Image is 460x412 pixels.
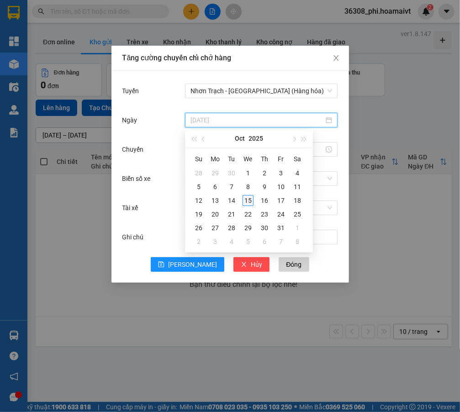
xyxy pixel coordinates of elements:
th: Mo [207,152,223,166]
td: 2025-10-24 [273,207,289,221]
button: Close [323,46,349,71]
th: Sa [289,152,306,166]
div: 12 [193,195,204,206]
td: 2025-10-26 [190,221,207,235]
td: 2025-10-05 [190,180,207,194]
td: 2025-10-20 [207,207,223,221]
td: 2025-10-21 [223,207,240,221]
div: 5 [243,236,254,247]
td: 2025-10-02 [256,166,273,180]
th: We [240,152,256,166]
div: 29 [243,222,254,233]
div: 28 [193,168,204,179]
div: Tăng cường chuyến chỉ chở hàng [122,53,338,63]
label: Biển số xe [122,175,155,182]
div: 30 [226,168,237,179]
button: save[PERSON_NAME] [151,257,224,272]
label: Ngày [122,116,142,124]
div: 8 [243,181,254,192]
span: save [158,261,164,269]
td: 2025-09-29 [207,166,223,180]
span: Đóng [286,259,301,269]
td: 2025-10-30 [256,221,273,235]
td: 2025-10-09 [256,180,273,194]
div: 17 [275,195,286,206]
div: 2 [259,168,270,179]
button: 2025 [249,129,263,148]
div: 4 [292,168,303,179]
td: 2025-10-31 [273,221,289,235]
td: 2025-10-27 [207,221,223,235]
td: 2025-10-10 [273,180,289,194]
td: 2025-10-06 [207,180,223,194]
td: 2025-11-04 [223,235,240,248]
td: 2025-10-11 [289,180,306,194]
div: 13 [210,195,221,206]
td: 2025-11-06 [256,235,273,248]
label: Tuyến [122,87,144,95]
div: 1 [292,222,303,233]
div: 11 [292,181,303,192]
div: 29 [210,168,221,179]
th: Su [190,152,207,166]
button: Đóng [279,257,309,272]
div: 3 [275,168,286,179]
td: 2025-10-17 [273,194,289,207]
th: Fr [273,152,289,166]
span: Nhơn Trạch - Vũng Tàu (Hàng hóa) [190,84,332,98]
input: Ngày [190,115,324,125]
td: 2025-11-03 [207,235,223,248]
div: 6 [259,236,270,247]
div: 6 [210,181,221,192]
td: 2025-10-15 [240,194,256,207]
div: 20 [210,209,221,220]
div: 24 [275,209,286,220]
td: 2025-10-03 [273,166,289,180]
div: 28 [226,222,237,233]
div: 2 [193,236,204,247]
td: 2025-11-01 [289,221,306,235]
span: Hủy [251,259,262,269]
div: 27 [210,222,221,233]
div: 15 [243,195,254,206]
td: 2025-10-12 [190,194,207,207]
th: Th [256,152,273,166]
td: 2025-10-16 [256,194,273,207]
td: 2025-10-08 [240,180,256,194]
label: Tài xế [122,204,143,211]
td: 2025-10-28 [223,221,240,235]
td: 2025-09-30 [223,166,240,180]
div: 30 [259,222,270,233]
span: close [241,261,247,269]
td: 2025-10-19 [190,207,207,221]
td: 2025-10-29 [240,221,256,235]
div: 23 [259,209,270,220]
td: 2025-09-28 [190,166,207,180]
div: 26 [193,222,204,233]
td: 2025-10-14 [223,194,240,207]
div: 19 [193,209,204,220]
td: 2025-10-23 [256,207,273,221]
td: 2025-10-18 [289,194,306,207]
td: 2025-11-02 [190,235,207,248]
div: 3 [210,236,221,247]
div: 4 [226,236,237,247]
div: 1 [243,168,254,179]
div: 14 [226,195,237,206]
div: 7 [226,181,237,192]
button: Oct [235,129,245,148]
div: 18 [292,195,303,206]
div: 10 [275,181,286,192]
td: 2025-10-25 [289,207,306,221]
div: 16 [259,195,270,206]
label: Ghi chú [122,233,148,241]
td: 2025-10-22 [240,207,256,221]
div: 5 [193,181,204,192]
th: Tu [223,152,240,166]
div: 31 [275,222,286,233]
span: [PERSON_NAME] [168,259,217,269]
div: 7 [275,236,286,247]
span: close [333,54,340,62]
button: closeHủy [233,257,270,272]
td: 2025-11-08 [289,235,306,248]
